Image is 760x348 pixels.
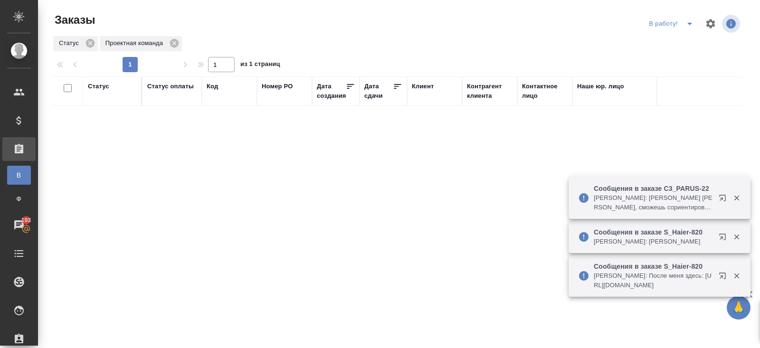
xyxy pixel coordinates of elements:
div: Контрагент клиента [467,82,513,101]
p: [PERSON_NAME]: [PERSON_NAME] [PERSON_NAME], сможешь сориентировать, когда примерно будет перевод? [594,193,712,212]
button: Закрыть [727,272,746,280]
p: Статус [59,38,82,48]
span: 193 [16,216,37,225]
span: Настроить таблицу [699,12,722,35]
p: Сообщения в заказе C3_PARUS-22 [594,184,712,193]
p: Проектная команда [105,38,166,48]
div: Проектная команда [100,36,182,51]
div: Клиент [412,82,434,91]
p: [PERSON_NAME]: После меня здесь: [URL][DOMAIN_NAME] [594,271,712,290]
button: Открыть в новой вкладке [713,227,736,250]
div: split button [646,16,699,31]
div: Статус [88,82,109,91]
button: Закрыть [727,194,746,202]
button: Закрыть [727,233,746,241]
span: Заказы [52,12,95,28]
p: [PERSON_NAME]: [PERSON_NAME] [594,237,712,246]
button: Открыть в новой вкладке [713,188,736,211]
div: Дата создания [317,82,346,101]
span: В [12,170,26,180]
div: Статус [53,36,98,51]
a: 193 [2,213,36,237]
div: Номер PO [262,82,293,91]
div: Статус оплаты [147,82,194,91]
a: Ф [7,189,31,208]
a: В [7,166,31,185]
button: Открыть в новой вкладке [713,266,736,289]
span: Ф [12,194,26,204]
div: Контактное лицо [522,82,568,101]
div: Дата сдачи [364,82,393,101]
p: Сообщения в заказе S_Haier-820 [594,227,712,237]
p: Сообщения в заказе S_Haier-820 [594,262,712,271]
div: Наше юр. лицо [577,82,624,91]
span: Посмотреть информацию [722,15,742,33]
div: Код [207,82,218,91]
span: из 1 страниц [240,58,280,72]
